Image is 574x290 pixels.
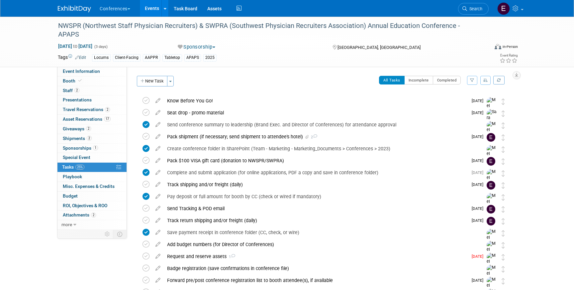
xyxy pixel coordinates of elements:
i: Move task [502,254,505,260]
span: [DATE] [472,254,487,259]
i: Move task [502,206,505,213]
img: Mel Liwanag [487,241,497,264]
span: [DATE] [472,170,487,175]
div: AAPPR [143,54,160,61]
span: 1 [93,145,98,150]
i: Move task [502,170,505,177]
a: Edit [75,55,86,60]
span: Booth [63,78,83,83]
span: [DATE] [DATE] [58,43,93,49]
img: Mel Liwanag [487,97,497,121]
div: Complete and submit application (for online applications, PDF a copy and save in conference folder) [164,167,468,178]
img: Erin Anderson [487,181,495,190]
span: Shipments [63,136,92,141]
i: Move task [502,266,505,272]
span: Misc. Expenses & Credits [63,184,115,189]
div: Locums [92,54,111,61]
a: Attachments2 [57,211,127,220]
a: edit [152,158,164,164]
img: Mel Liwanag [487,169,497,193]
img: ExhibitDay [58,6,91,12]
div: Tabletop [162,54,182,61]
div: Forward pre/post conference registration list to booth attendee(s), if available [164,275,468,286]
div: Save payment receipt in conference folder (CC, check, or wire) [164,227,473,238]
span: 25% [75,165,84,170]
a: Misc. Expenses & Credits [57,182,127,191]
i: Move task [502,182,505,189]
a: Shipments2 [57,134,127,143]
a: edit [152,122,164,128]
div: Event Rating [500,54,518,57]
a: edit [152,217,164,223]
i: Move task [502,278,505,284]
div: Pack $100 VISA gift card (donation to NWSPR/SWPRA) [164,155,468,166]
span: Presentations [63,97,92,102]
img: Mel Liwanag [487,265,497,288]
a: edit [152,194,164,200]
span: Attachments [63,212,96,217]
span: 2 [87,136,92,141]
a: edit [152,241,164,247]
a: more [57,220,127,229]
span: Special Event [63,155,90,160]
div: Badge registration (save confirmations in conference file) [164,263,473,274]
div: APAPS [184,54,201,61]
a: edit [152,170,164,176]
span: Budget [63,193,78,199]
i: Move task [502,134,505,141]
span: 2 [86,126,91,131]
div: Request and reserve assets [164,251,468,262]
a: Staff2 [57,86,127,95]
img: Erin Anderson [487,157,495,166]
i: Move task [502,158,505,165]
div: Add budget numbers (for Director of Conferences) [164,239,473,250]
a: Playbook [57,172,127,182]
span: [GEOGRAPHIC_DATA], [GEOGRAPHIC_DATA] [337,45,421,50]
i: Move task [502,194,505,201]
img: Erin Anderson [487,217,495,225]
a: edit [152,134,164,140]
a: Refresh [493,76,505,84]
i: Move task [502,218,505,224]
img: Mel Liwanag [487,229,497,252]
span: [DATE] [472,182,487,187]
a: Presentations [57,95,127,105]
span: to [72,44,78,49]
div: Track return shipping and/or freight (daily) [164,215,468,226]
a: Event Information [57,67,127,76]
span: [DATE] [472,206,487,211]
span: [DATE] [472,98,487,103]
span: ROI, Objectives & ROO [63,203,107,208]
a: Search [458,3,489,15]
a: edit [152,277,164,283]
img: Erin Anderson [497,2,510,15]
div: Send Tracking & POD email [164,203,468,214]
a: edit [152,182,164,188]
span: Search [467,6,482,11]
i: Move task [502,242,505,248]
img: Erin Anderson [487,133,495,142]
span: [DATE] [472,278,487,283]
a: Special Event [57,153,127,162]
div: Pay deposit or full amount for booth by CC (check or wired if mandatory) [164,191,473,202]
a: edit [152,265,164,271]
button: Incomplete [404,76,433,84]
a: Travel Reservations2 [57,105,127,114]
a: Booth [57,76,127,86]
span: 2 [91,213,96,217]
span: 2 [310,135,317,139]
a: edit [152,206,164,212]
i: Move task [502,230,505,236]
a: edit [152,146,164,152]
span: [DATE] [472,158,487,163]
i: Booth reservation complete [78,79,82,82]
img: Format-Inperson.png [495,44,501,49]
i: Move task [502,122,505,129]
img: Sara Magnuson [487,109,497,138]
div: Client-Facing [113,54,141,61]
a: edit [152,110,164,116]
a: edit [152,253,164,259]
img: Mel Liwanag [487,121,497,145]
button: New Task [137,76,167,86]
button: Sponsorship [175,44,218,51]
